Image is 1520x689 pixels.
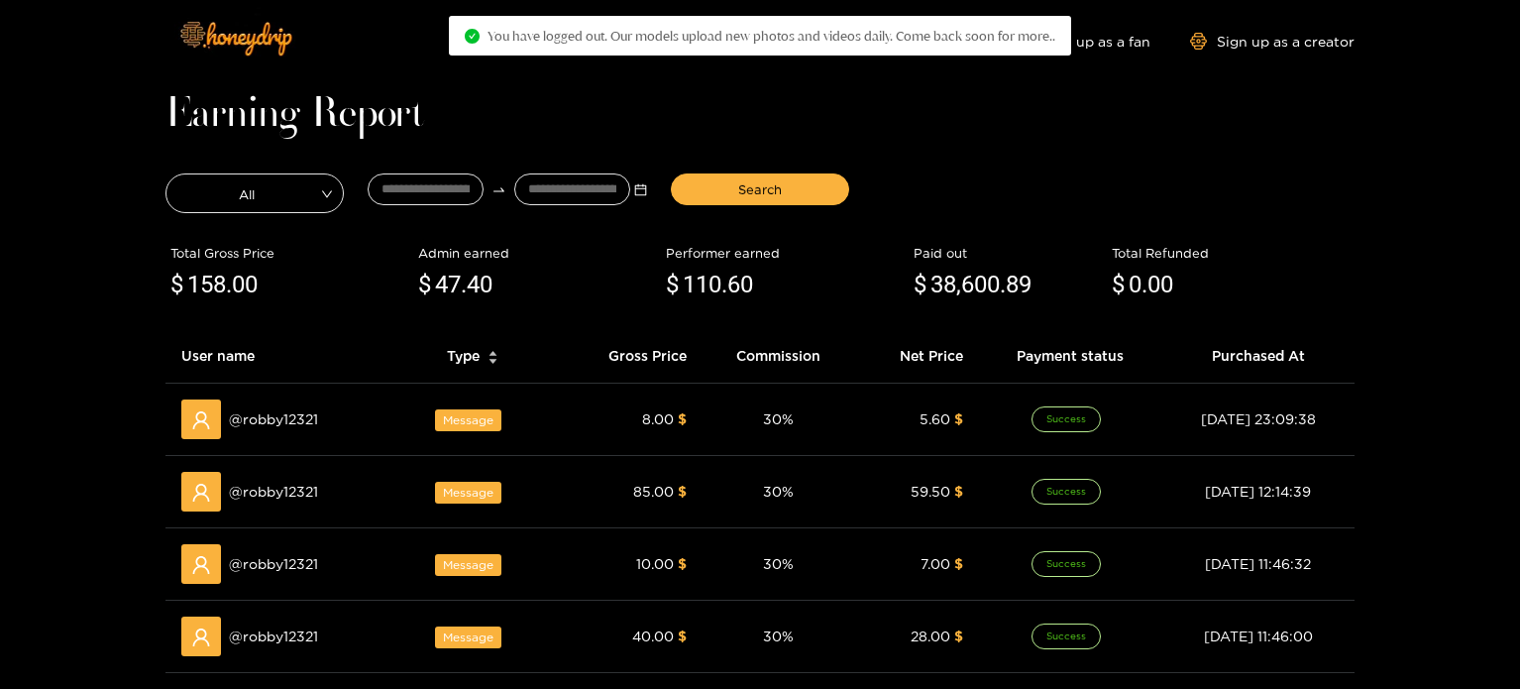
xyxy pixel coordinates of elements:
[1031,479,1101,505] span: Success
[229,626,318,647] span: @ robby12321
[187,271,226,298] span: 158
[721,271,753,298] span: .60
[488,348,498,359] span: caret-up
[229,481,318,503] span: @ robby12321
[418,267,431,304] span: $
[1190,33,1355,50] a: Sign up as a creator
[921,556,950,571] span: 7.00
[1129,271,1141,298] span: 0
[738,179,782,199] span: Search
[954,629,963,643] span: $
[854,329,979,384] th: Net Price
[191,483,211,503] span: user
[1015,33,1150,50] a: Sign up as a fan
[435,271,461,298] span: 47
[1112,267,1125,304] span: $
[666,267,679,304] span: $
[170,267,183,304] span: $
[914,243,1102,263] div: Paid out
[491,182,506,197] span: swap-right
[763,556,794,571] span: 30 %
[930,271,1000,298] span: 38,600
[678,629,687,643] span: $
[954,556,963,571] span: $
[1031,551,1101,577] span: Success
[633,484,674,499] span: 85.00
[191,410,211,430] span: user
[435,627,501,648] span: Message
[191,555,211,575] span: user
[170,243,408,263] div: Total Gross Price
[703,329,855,384] th: Commission
[491,182,506,197] span: to
[558,329,703,384] th: Gross Price
[1141,271,1173,298] span: .00
[911,629,950,643] span: 28.00
[1201,411,1316,426] span: [DATE] 23:09:38
[226,271,258,298] span: .00
[166,179,343,207] span: All
[435,482,501,504] span: Message
[1112,243,1350,263] div: Total Refunded
[642,411,674,426] span: 8.00
[911,484,950,499] span: 59.50
[1161,329,1355,384] th: Purchased At
[979,329,1161,384] th: Payment status
[1205,484,1311,499] span: [DATE] 12:14:39
[636,556,674,571] span: 10.00
[465,29,480,44] span: check-circle
[191,628,211,647] span: user
[435,554,501,576] span: Message
[1031,406,1101,432] span: Success
[763,629,794,643] span: 30 %
[666,243,904,263] div: Performer earned
[1204,629,1313,643] span: [DATE] 11:46:00
[418,243,656,263] div: Admin earned
[678,556,687,571] span: $
[678,484,687,499] span: $
[954,411,963,426] span: $
[763,411,794,426] span: 30 %
[683,271,721,298] span: 110
[763,484,794,499] span: 30 %
[1031,624,1101,649] span: Success
[447,345,480,367] span: Type
[671,173,849,205] button: Search
[954,484,963,499] span: $
[920,411,950,426] span: 5.60
[165,101,1355,129] h1: Earning Report
[632,629,674,643] span: 40.00
[1205,556,1311,571] span: [DATE] 11:46:32
[165,329,386,384] th: User name
[678,411,687,426] span: $
[1000,271,1031,298] span: .89
[461,271,492,298] span: .40
[435,409,501,431] span: Message
[914,267,926,304] span: $
[229,553,318,575] span: @ robby12321
[488,356,498,367] span: caret-down
[488,28,1055,44] span: You have logged out. Our models upload new photos and videos daily. Come back soon for more..
[229,408,318,430] span: @ robby12321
